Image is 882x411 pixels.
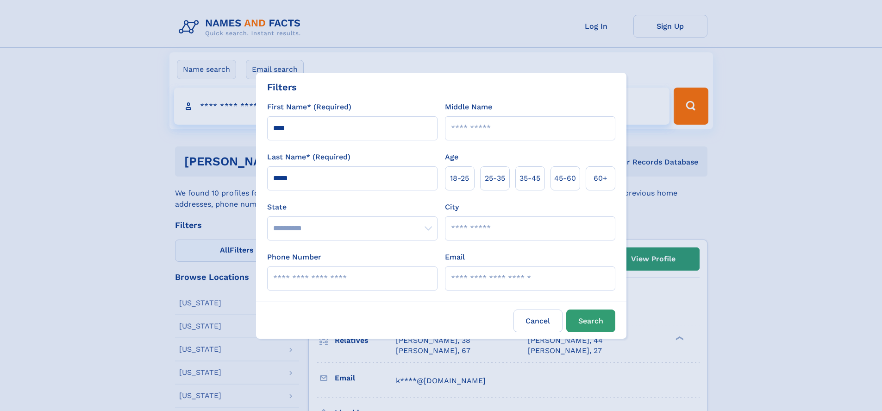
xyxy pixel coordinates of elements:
[450,173,469,184] span: 18‑25
[267,80,297,94] div: Filters
[267,202,438,213] label: State
[445,152,458,163] label: Age
[445,202,459,213] label: City
[566,310,615,332] button: Search
[445,252,465,263] label: Email
[485,173,505,184] span: 25‑35
[267,101,351,113] label: First Name* (Required)
[554,173,576,184] span: 45‑60
[594,173,607,184] span: 60+
[267,252,321,263] label: Phone Number
[267,152,350,163] label: Last Name* (Required)
[513,310,563,332] label: Cancel
[519,173,540,184] span: 35‑45
[445,101,492,113] label: Middle Name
